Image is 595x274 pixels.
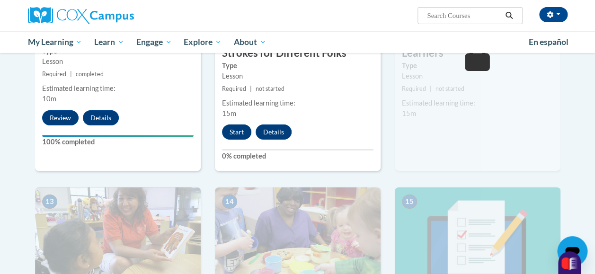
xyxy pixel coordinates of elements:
[430,85,432,92] span: |
[222,61,373,71] label: Type
[529,37,568,47] span: En español
[435,85,464,92] span: not started
[402,194,417,209] span: 15
[83,110,119,125] button: Details
[402,71,553,81] div: Lesson
[222,98,373,108] div: Estimated learning time:
[402,85,426,92] span: Required
[184,36,222,48] span: Explore
[136,36,172,48] span: Engage
[130,31,178,53] a: Engage
[70,71,72,78] span: |
[234,36,266,48] span: About
[21,31,575,53] div: Main menu
[402,98,553,108] div: Estimated learning time:
[178,31,228,53] a: Explore
[42,71,66,78] span: Required
[42,194,57,209] span: 13
[22,31,89,53] a: My Learning
[42,95,56,103] span: 10m
[222,194,237,209] span: 14
[94,36,124,48] span: Learn
[426,10,502,21] input: Search Courses
[222,85,246,92] span: Required
[28,7,134,24] img: Cox Campus
[222,124,251,140] button: Start
[402,61,553,71] label: Type
[42,56,194,67] div: Lesson
[28,7,198,24] a: Cox Campus
[42,83,194,94] div: Estimated learning time:
[222,109,236,117] span: 15m
[256,85,284,92] span: not started
[42,135,194,137] div: Your progress
[228,31,272,53] a: About
[88,31,130,53] a: Learn
[256,124,292,140] button: Details
[222,151,373,161] label: 0% completed
[76,71,104,78] span: completed
[42,137,194,147] label: 100% completed
[539,7,568,22] button: Account Settings
[42,110,79,125] button: Review
[502,10,516,21] button: Search
[402,109,416,117] span: 15m
[27,36,82,48] span: My Learning
[557,236,587,266] iframe: Button to launch messaging window
[523,32,575,52] a: En español
[250,85,252,92] span: |
[222,71,373,81] div: Lesson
